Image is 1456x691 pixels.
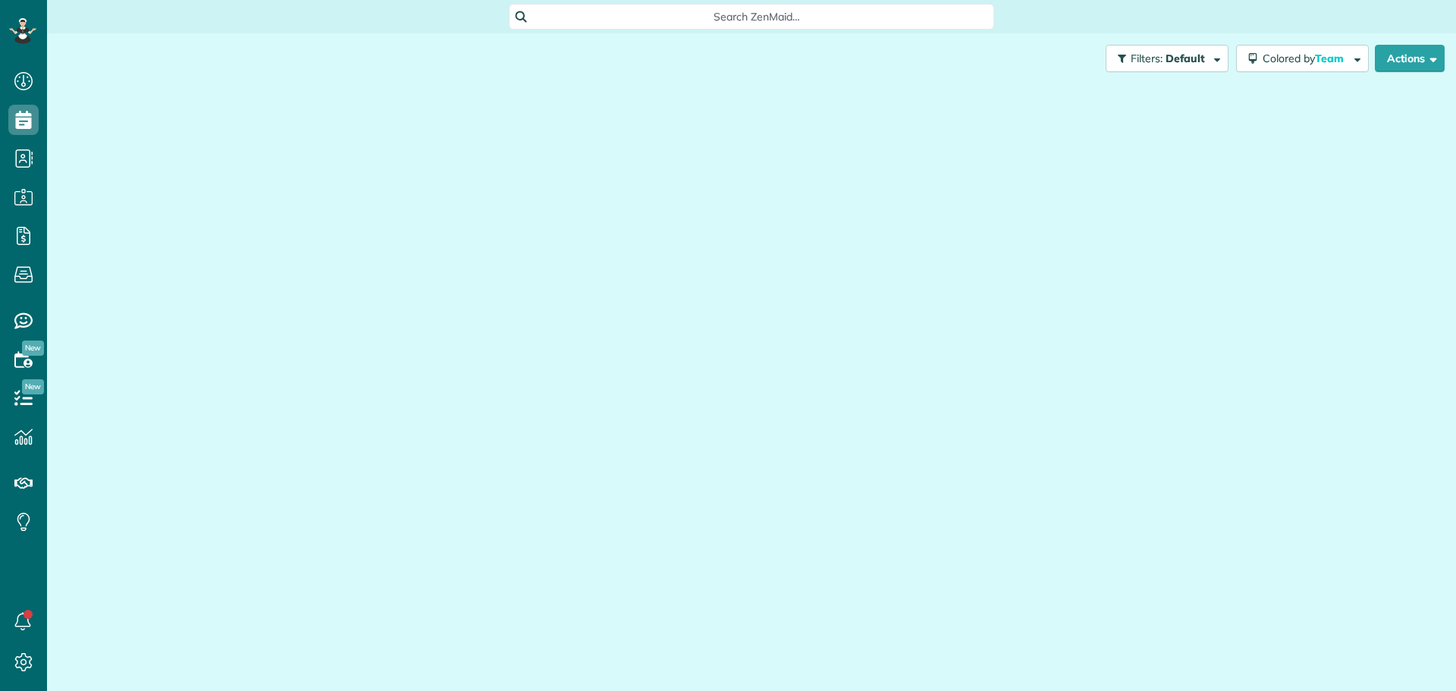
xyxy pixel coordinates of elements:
span: New [22,379,44,394]
a: Filters: Default [1098,45,1228,72]
span: New [22,341,44,356]
span: Team [1315,52,1346,65]
button: Filters: Default [1106,45,1228,72]
button: Colored byTeam [1236,45,1369,72]
button: Actions [1375,45,1445,72]
span: Filters: [1131,52,1163,65]
span: Default [1166,52,1206,65]
span: Colored by [1263,52,1349,65]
